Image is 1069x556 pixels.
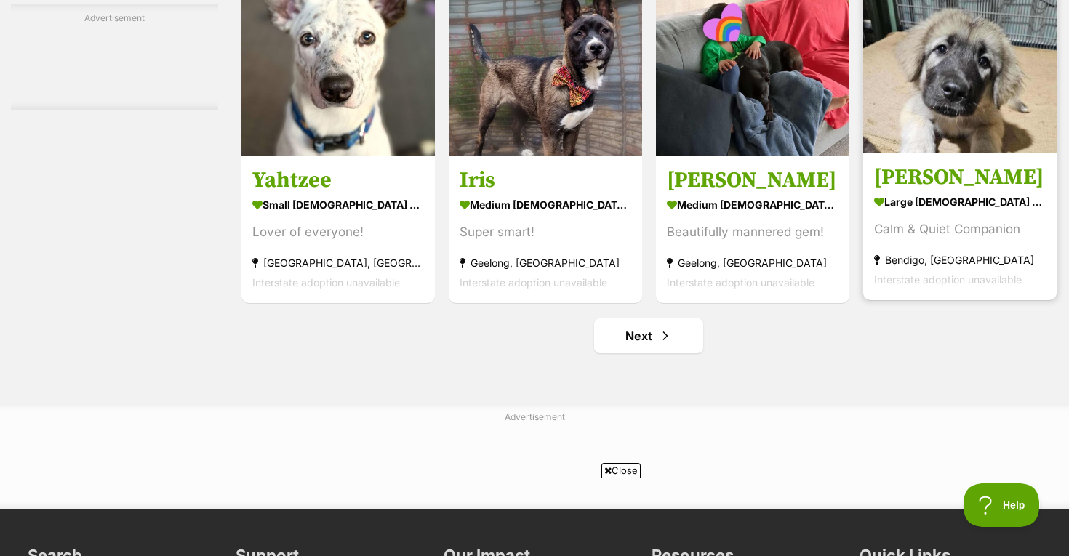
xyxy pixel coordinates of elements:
[252,254,424,273] strong: [GEOGRAPHIC_DATA], [GEOGRAPHIC_DATA]
[252,167,424,195] h3: Yahtzee
[601,463,641,478] span: Close
[460,167,631,195] h3: Iris
[874,220,1046,240] div: Calm & Quiet Companion
[460,254,631,273] strong: Geelong, [GEOGRAPHIC_DATA]
[667,223,838,243] div: Beautifully mannered gem!
[460,277,607,289] span: Interstate adoption unavailable
[594,318,703,353] a: Next page
[270,483,799,549] iframe: Advertisement
[863,153,1057,301] a: [PERSON_NAME] large [DEMOGRAPHIC_DATA] Dog Calm & Quiet Companion Bendigo, [GEOGRAPHIC_DATA] Inte...
[241,156,435,304] a: Yahtzee small [DEMOGRAPHIC_DATA] Dog Lover of everyone! [GEOGRAPHIC_DATA], [GEOGRAPHIC_DATA] Inte...
[874,164,1046,192] h3: [PERSON_NAME]
[252,223,424,243] div: Lover of everyone!
[460,195,631,216] strong: medium [DEMOGRAPHIC_DATA] Dog
[449,156,642,304] a: Iris medium [DEMOGRAPHIC_DATA] Dog Super smart! Geelong, [GEOGRAPHIC_DATA] Interstate adoption un...
[667,195,838,216] strong: medium [DEMOGRAPHIC_DATA] Dog
[252,195,424,216] strong: small [DEMOGRAPHIC_DATA] Dog
[656,156,849,304] a: [PERSON_NAME] medium [DEMOGRAPHIC_DATA] Dog Beautifully mannered gem! Geelong, [GEOGRAPHIC_DATA] ...
[11,4,218,110] div: Advertisement
[964,483,1040,527] iframe: Help Scout Beacon - Open
[460,223,631,243] div: Super smart!
[667,277,814,289] span: Interstate adoption unavailable
[667,167,838,195] h3: [PERSON_NAME]
[874,274,1022,286] span: Interstate adoption unavailable
[252,277,400,289] span: Interstate adoption unavailable
[667,254,838,273] strong: Geelong, [GEOGRAPHIC_DATA]
[874,251,1046,270] strong: Bendigo, [GEOGRAPHIC_DATA]
[240,318,1058,353] nav: Pagination
[874,192,1046,213] strong: large [DEMOGRAPHIC_DATA] Dog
